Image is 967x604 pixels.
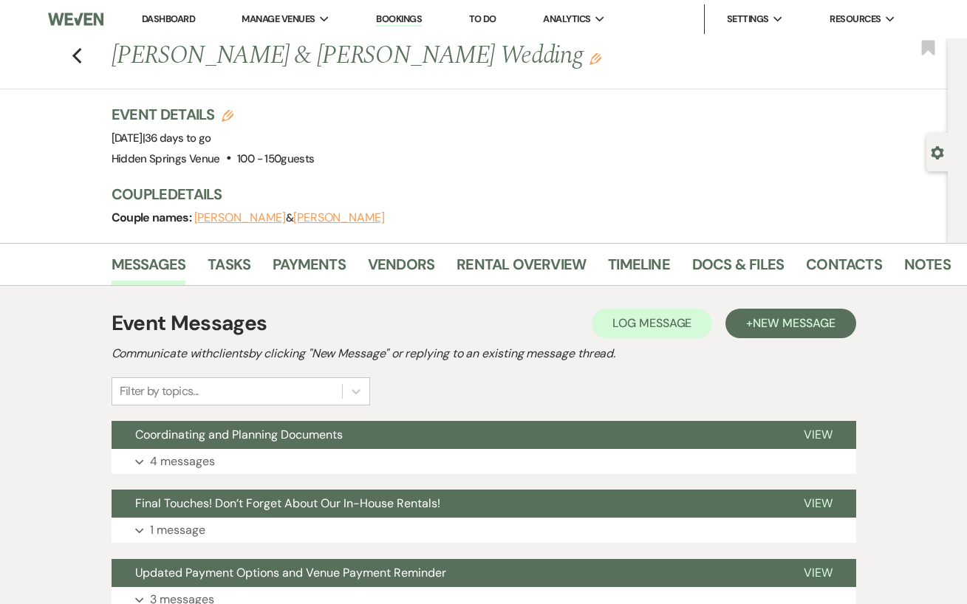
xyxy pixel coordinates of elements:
[112,184,934,205] h3: Couple Details
[112,559,780,587] button: Updated Payment Options and Venue Payment Reminder
[804,427,833,442] span: View
[112,421,780,449] button: Coordinating and Planning Documents
[112,518,856,543] button: 1 message
[194,210,385,225] span: &
[142,13,195,25] a: Dashboard
[242,12,315,27] span: Manage Venues
[135,495,440,511] span: Final Touches! Don’t Forget About Our In-House Rentals!
[135,565,446,580] span: Updated Payment Options and Venue Payment Reminder
[208,253,250,285] a: Tasks
[780,421,856,449] button: View
[112,490,780,518] button: Final Touches! Don’t Forget About Our In-House Rentals!
[293,212,385,224] button: [PERSON_NAME]
[112,345,856,363] h2: Communicate with clients by clicking "New Message" or replying to an existing message thread.
[753,315,835,331] span: New Message
[806,253,882,285] a: Contacts
[543,12,590,27] span: Analytics
[727,12,769,27] span: Settings
[194,212,286,224] button: [PERSON_NAME]
[150,452,215,471] p: 4 messages
[143,131,211,145] span: |
[112,210,194,225] span: Couple names:
[376,13,422,27] a: Bookings
[237,151,314,166] span: 100 - 150 guests
[112,253,186,285] a: Messages
[112,104,315,125] h3: Event Details
[725,309,855,338] button: +New Message
[120,382,199,400] div: Filter by topics...
[273,253,346,285] a: Payments
[112,308,267,339] h1: Event Messages
[612,315,691,331] span: Log Message
[608,253,670,285] a: Timeline
[780,490,856,518] button: View
[150,521,205,540] p: 1 message
[804,495,833,511] span: View
[590,52,601,65] button: Edit
[804,565,833,580] span: View
[830,12,881,27] span: Resources
[145,131,211,145] span: 36 days to go
[135,427,343,442] span: Coordinating and Planning Documents
[112,151,220,166] span: Hidden Springs Venue
[469,13,496,25] a: To Do
[904,253,951,285] a: Notes
[368,253,434,285] a: Vendors
[780,559,856,587] button: View
[931,145,944,159] button: Open lead details
[457,253,586,285] a: Rental Overview
[112,38,773,74] h1: [PERSON_NAME] & [PERSON_NAME] Wedding
[592,309,712,338] button: Log Message
[112,131,211,145] span: [DATE]
[48,4,103,35] img: Weven Logo
[692,253,784,285] a: Docs & Files
[112,449,856,474] button: 4 messages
